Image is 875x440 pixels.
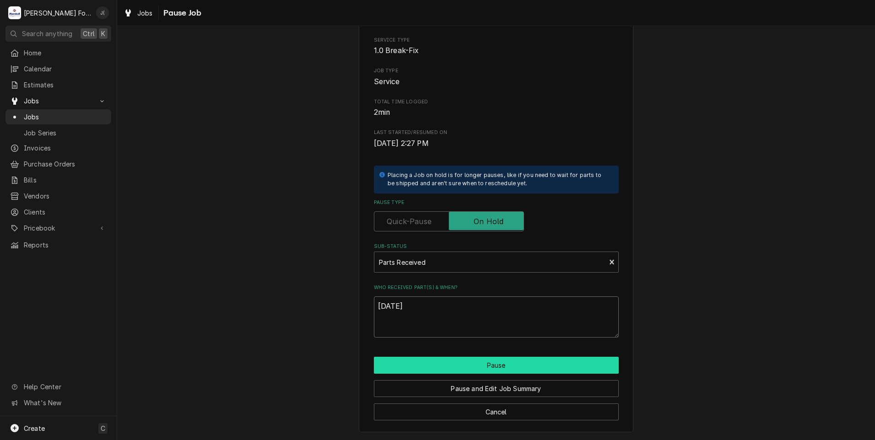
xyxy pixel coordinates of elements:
span: Ctrl [83,29,95,38]
a: Bills [5,172,111,188]
span: Job Type [374,67,619,75]
span: Invoices [24,143,107,153]
span: Service [374,77,400,86]
div: Placing a Job on hold is for longer pauses, like if you need to wait for parts to be shipped and ... [388,171,610,188]
span: Last Started/Resumed On [374,138,619,149]
div: Button Group Row [374,397,619,420]
a: Job Series [5,125,111,140]
a: Purchase Orders [5,156,111,172]
span: Service Type [374,45,619,56]
span: Clients [24,207,107,217]
a: Jobs [120,5,157,21]
span: Service Type [374,37,619,44]
button: Search anythingCtrlK [5,26,111,42]
span: Search anything [22,29,72,38]
a: Go to Pricebook [5,220,111,236]
div: Button Group Row [374,374,619,397]
a: Go to Jobs [5,93,111,108]
span: K [101,29,105,38]
div: [PERSON_NAME] Food Equipment Service [24,8,91,18]
span: Purchase Orders [24,159,107,169]
a: Reports [5,237,111,252]
a: Clients [5,204,111,220]
span: 1.0 Break-Fix [374,46,419,55]
a: Estimates [5,77,111,92]
span: What's New [24,398,106,408]
div: J( [96,6,109,19]
span: Home [24,48,107,58]
label: Pause Type [374,199,619,206]
a: Go to What's New [5,395,111,410]
span: Last Started/Resumed On [374,129,619,136]
a: Vendors [5,188,111,204]
label: Sub-Status [374,243,619,250]
div: Jeff Debigare (109)'s Avatar [96,6,109,19]
textarea: [DATE] [374,296,619,338]
span: Reports [24,240,107,250]
label: Who received part(s) & when? [374,284,619,291]
button: Pause [374,357,619,374]
span: Jobs [24,96,93,106]
span: C [101,424,105,433]
div: M [8,6,21,19]
span: Pricebook [24,223,93,233]
div: Job Type [374,67,619,87]
div: Who received part(s) & when? [374,284,619,338]
span: Job Type [374,76,619,87]
span: Jobs [24,112,107,122]
div: Button Group [374,357,619,420]
span: Estimates [24,80,107,90]
span: Job Series [24,128,107,138]
div: Last Started/Resumed On [374,129,619,149]
span: Jobs [137,8,153,18]
div: Sub-Status [374,243,619,273]
a: Jobs [5,109,111,124]
span: Pause Job [161,7,201,19]
div: Service Type [374,37,619,56]
span: Total Time Logged [374,98,619,106]
a: Calendar [5,61,111,76]
button: Pause and Edit Job Summary [374,380,619,397]
span: Help Center [24,382,106,392]
span: 2min [374,108,390,117]
span: Calendar [24,64,107,74]
div: Button Group Row [374,357,619,374]
span: Create [24,424,45,432]
span: Bills [24,175,107,185]
span: Vendors [24,191,107,201]
a: Home [5,45,111,60]
div: Pause Type [374,199,619,231]
div: Total Time Logged [374,98,619,118]
button: Cancel [374,403,619,420]
div: Marshall Food Equipment Service's Avatar [8,6,21,19]
span: [DATE] 2:27 PM [374,139,429,148]
a: Go to Help Center [5,379,111,394]
span: Total Time Logged [374,107,619,118]
a: Invoices [5,140,111,156]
